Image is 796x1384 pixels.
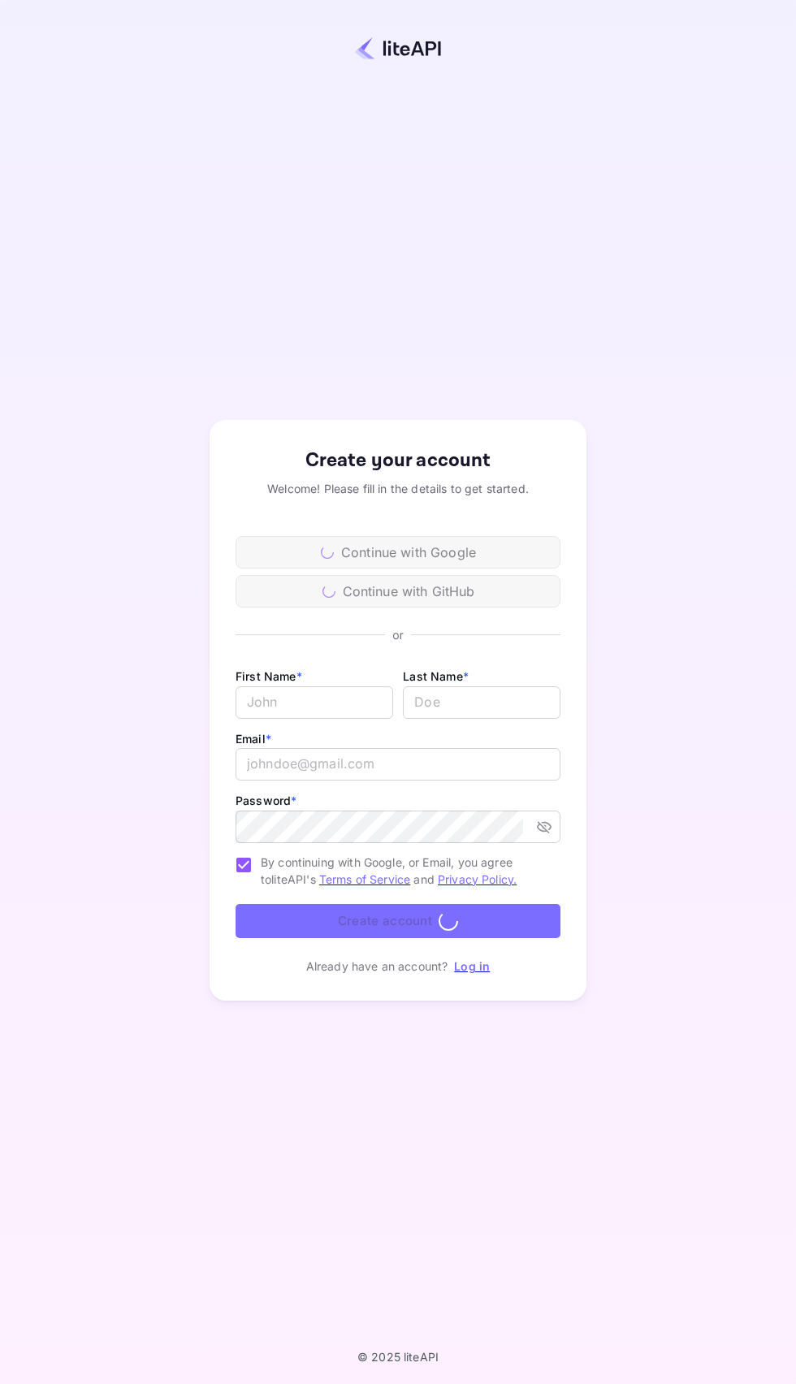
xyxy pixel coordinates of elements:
a: Privacy Policy. [438,872,517,886]
input: johndoe@gmail.com [236,748,560,781]
label: Last Name [403,669,469,683]
div: Continue with GitHub [236,575,560,608]
button: toggle password visibility [530,812,559,841]
img: liteapi [355,37,441,60]
label: Password [236,794,296,807]
div: Continue with Google [236,536,560,569]
a: Log in [454,959,490,973]
label: First Name [236,669,302,683]
input: Doe [403,686,560,719]
a: Terms of Service [319,872,410,886]
label: Email [236,732,271,746]
div: Create your account [236,446,560,475]
p: Already have an account? [306,958,448,975]
div: Welcome! Please fill in the details to get started. [236,480,560,497]
p: © 2025 liteAPI [357,1350,439,1364]
span: By continuing with Google, or Email, you agree to liteAPI's and [261,854,547,888]
input: John [236,686,393,719]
